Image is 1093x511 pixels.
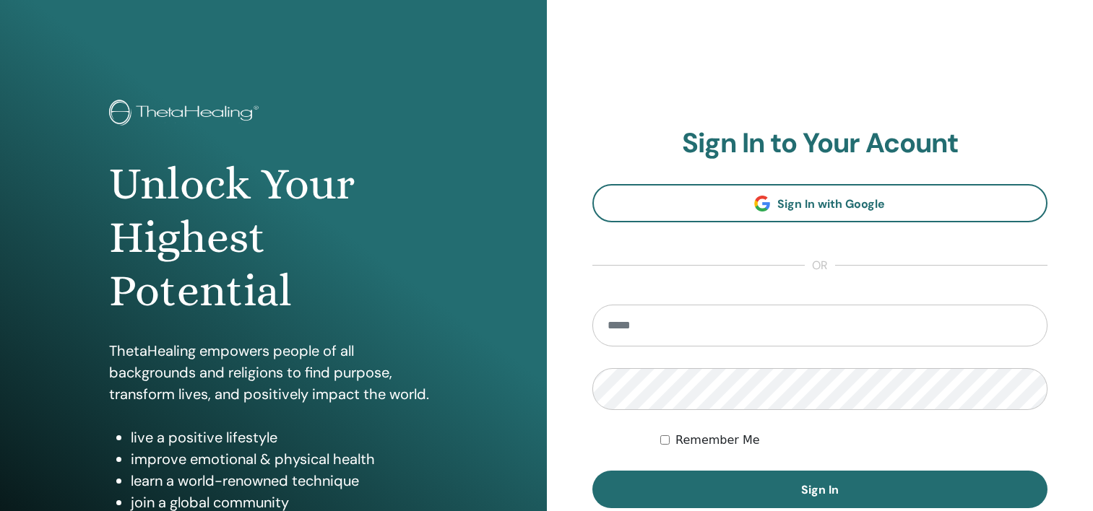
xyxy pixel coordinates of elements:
[805,257,835,274] span: or
[592,471,1048,508] button: Sign In
[131,470,437,492] li: learn a world-renowned technique
[131,448,437,470] li: improve emotional & physical health
[777,196,885,211] span: Sign In with Google
[109,340,437,405] p: ThetaHealing empowers people of all backgrounds and religions to find purpose, transform lives, a...
[660,432,1047,449] div: Keep me authenticated indefinitely or until I manually logout
[131,427,437,448] li: live a positive lifestyle
[801,482,839,497] span: Sign In
[592,127,1048,160] h2: Sign In to Your Acount
[592,184,1048,222] a: Sign In with Google
[675,432,760,449] label: Remember Me
[109,157,437,318] h1: Unlock Your Highest Potential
